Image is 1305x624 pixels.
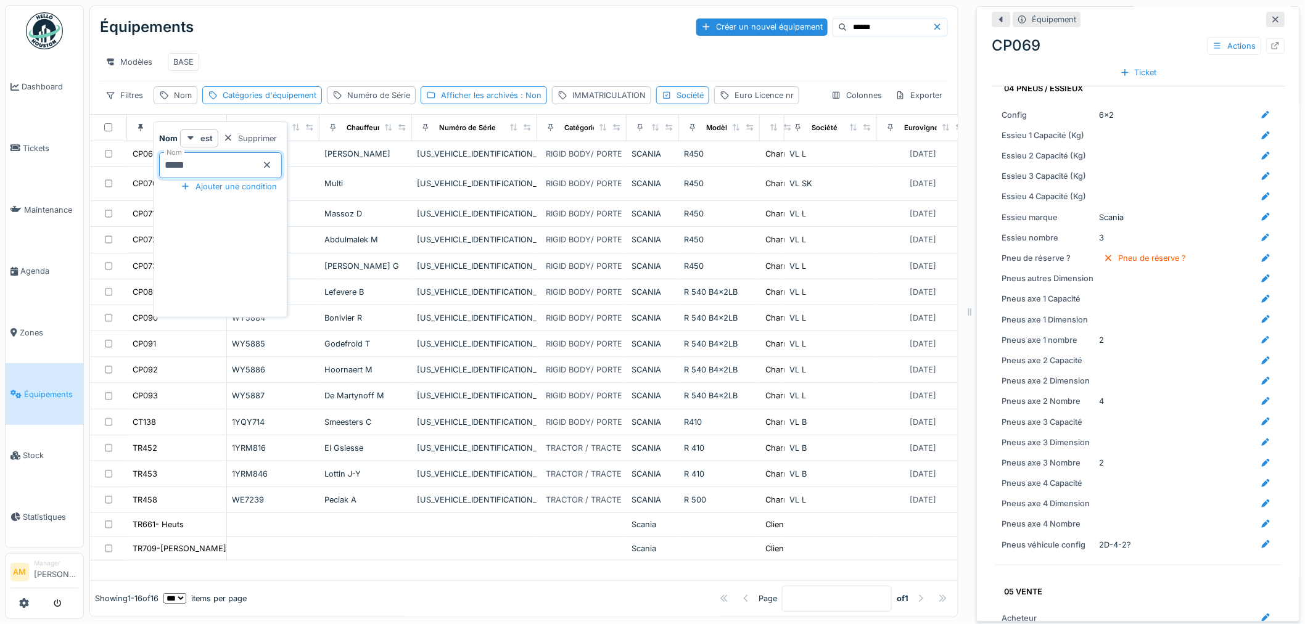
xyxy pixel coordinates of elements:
[910,260,937,272] div: [DATE]
[1002,498,1094,509] div: Pneus axe 4 Dimension
[684,338,755,350] div: R 540 B4x2LB
[910,442,937,454] div: [DATE]
[765,416,793,428] div: Charroi
[417,468,532,480] div: [US_VEHICLE_IDENTIFICATION_NUMBER]
[1002,539,1094,551] div: Pneus véhicule config
[789,468,872,480] div: VL B
[324,208,407,220] div: Massoz D
[632,390,674,401] div: SCANIA
[1099,334,1104,346] div: 2
[910,312,937,324] div: [DATE]
[546,390,674,401] div: RIGID BODY/ PORTEUR / CAMION
[1118,252,1186,264] div: Pneu de réserve ?
[232,416,315,428] div: 1YQY714
[684,260,755,272] div: R450
[910,208,937,220] div: [DATE]
[765,519,826,530] div: Clients Externes
[632,148,674,160] div: SCANIA
[992,35,1285,57] div: CP069
[232,494,315,506] div: WE7239
[546,178,674,189] div: RIGID BODY/ PORTEUR / CAMION
[765,286,793,298] div: Charroi
[34,559,78,585] li: [PERSON_NAME]
[632,442,674,454] div: SCANIA
[24,204,78,216] span: Maintenance
[1099,109,1114,121] div: 6x2
[789,312,872,324] div: VL L
[1002,416,1094,428] div: Pneus axe 3 Capacité
[789,364,872,376] div: VL L
[546,148,674,160] div: RIGID BODY/ PORTEUR / CAMION
[765,364,793,376] div: Charroi
[789,494,872,506] div: VL L
[910,148,937,160] div: [DATE]
[765,234,793,245] div: Charroi
[324,338,407,350] div: Godefroid T
[684,390,755,401] div: R 540 B4x2LB
[1002,334,1094,346] div: Pneus axe 1 nombre
[999,77,1277,100] summary: 04 PNEUS / ESSIEUX
[20,327,78,339] span: Zones
[20,265,78,277] span: Agenda
[10,563,29,581] li: AM
[632,260,674,272] div: SCANIA
[417,312,532,324] div: [US_VEHICLE_IDENTIFICATION_NUMBER]
[417,442,532,454] div: [US_VEHICLE_IDENTIFICATION_NUMBER]
[133,208,155,220] div: CP071
[1002,170,1094,182] div: Essieu 3 Capacité (Kg)
[910,468,937,480] div: [DATE]
[1099,232,1104,244] div: 3
[826,86,887,104] div: Colonnes
[1002,273,1094,284] div: Pneus autres Dimension
[546,260,674,272] div: RIGID BODY/ PORTEUR / CAMION
[789,178,872,189] div: VL SK
[910,416,937,428] div: [DATE]
[164,147,184,158] label: Nom
[173,56,194,68] div: BASE
[684,208,755,220] div: R450
[546,286,674,298] div: RIGID BODY/ PORTEUR / CAMION
[546,494,633,506] div: TRACTOR / TRACTEUR
[133,260,157,272] div: CP073
[632,416,674,428] div: SCANIA
[1002,252,1094,264] div: Pneu de réserve ?
[1099,211,1124,223] div: Scania
[324,468,407,480] div: Lottin J-Y
[765,390,793,401] div: Charroi
[1002,457,1094,469] div: Pneus axe 3 Nombre
[133,286,158,298] div: CP089
[1002,395,1094,407] div: Pneus axe 2 Nombre
[789,390,872,401] div: VL L
[1002,477,1094,489] div: Pneus axe 4 Capacité
[684,494,755,506] div: R 500
[100,53,158,71] div: Modèles
[735,89,794,101] div: Euro Licence nr
[324,494,407,506] div: Peciak A
[133,468,157,480] div: TR453
[133,178,157,189] div: CP070
[1115,64,1162,81] div: Ticket
[1002,191,1094,202] div: Essieu 4 Capacité (Kg)
[324,286,407,298] div: Lefevere B
[706,123,731,133] div: Modèle
[133,364,158,376] div: CP092
[1002,293,1094,305] div: Pneus axe 1 Capacité
[163,593,247,604] div: items per page
[910,390,937,401] div: [DATE]
[417,364,532,376] div: [US_VEHICLE_IDENTIFICATION_NUMBER]
[324,234,407,245] div: Abdulmalek M
[632,286,674,298] div: SCANIA
[789,148,872,160] div: VL L
[546,364,674,376] div: RIGID BODY/ PORTEUR / CAMION
[789,442,872,454] div: VL B
[632,468,674,480] div: SCANIA
[1002,109,1094,121] div: Config
[417,416,532,428] div: [US_VEHICLE_IDENTIFICATION_NUMBER]
[1002,314,1094,326] div: Pneus axe 1 Dimension
[133,338,156,350] div: CP091
[324,364,407,376] div: Hoornaert M
[1002,612,1094,624] div: Acheteur
[1099,395,1104,407] div: 4
[765,178,793,189] div: Charroi
[632,178,674,189] div: SCANIA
